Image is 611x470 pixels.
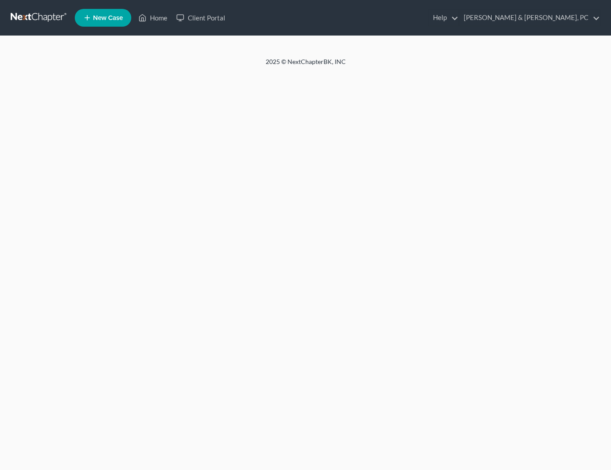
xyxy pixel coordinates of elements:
[52,57,559,73] div: 2025 © NextChapterBK, INC
[459,10,600,26] a: [PERSON_NAME] & [PERSON_NAME], PC
[75,9,131,27] new-legal-case-button: New Case
[429,10,458,26] a: Help
[172,10,230,26] a: Client Portal
[134,10,172,26] a: Home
